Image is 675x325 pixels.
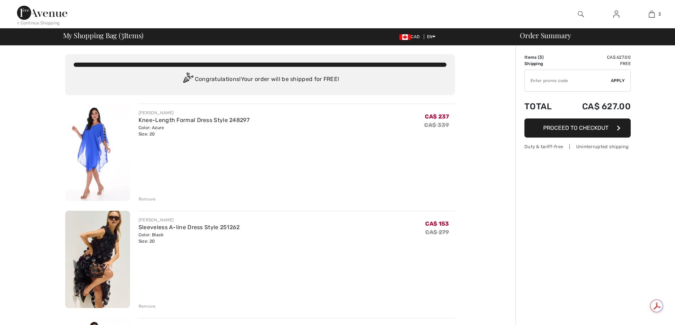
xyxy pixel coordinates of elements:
a: 3 [634,10,669,18]
span: 3 [658,11,661,17]
td: CA$ 627.00 [563,94,631,118]
td: Shipping [524,60,563,67]
img: My Bag [649,10,655,18]
span: 3 [121,30,124,39]
td: Items ( ) [524,54,563,60]
img: search the website [578,10,584,18]
input: Promo code [525,70,611,91]
div: Congratulations! Your order will be shipped for FREE! [74,72,446,87]
span: EN [427,34,436,39]
img: Knee-Length Formal Dress Style 248297 [65,104,130,201]
span: CA$ 153 [425,220,449,227]
button: Proceed to Checkout [524,118,631,138]
img: Congratulation2.svg [181,72,195,87]
div: Duty & tariff-free | Uninterrupted shipping [524,143,631,150]
s: CA$ 339 [424,122,449,128]
a: Knee-Length Formal Dress Style 248297 [139,117,249,123]
a: Sleeveless A-line Dress Style 251262 [139,224,240,231]
div: Remove [139,303,156,309]
div: Remove [139,196,156,202]
div: [PERSON_NAME] [139,110,249,116]
img: Sleeveless A-line Dress Style 251262 [65,211,130,308]
td: Free [563,60,631,67]
img: My Info [613,10,619,18]
td: Total [524,94,563,118]
img: Canadian Dollar [399,34,411,40]
img: 1ère Avenue [17,6,67,20]
td: CA$ 627.00 [563,54,631,60]
span: My Shopping Bag ( Items) [63,32,144,39]
div: [PERSON_NAME] [139,217,240,223]
span: 3 [539,55,542,60]
a: Sign In [608,10,625,19]
div: Color: Azure Size: 20 [139,124,249,137]
span: CA$ 237 [425,113,449,120]
span: CAD [399,34,422,39]
div: < Continue Shopping [17,20,60,26]
span: Proceed to Checkout [543,124,608,131]
span: Apply [611,77,625,84]
div: Order Summary [511,32,671,39]
s: CA$ 279 [425,229,449,236]
div: Color: Black Size: 20 [139,232,240,244]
